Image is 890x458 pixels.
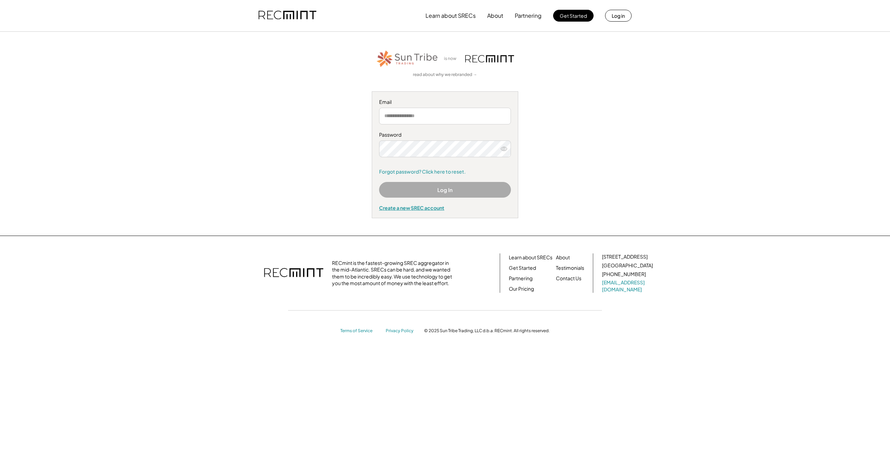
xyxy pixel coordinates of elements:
[379,168,511,175] a: Forgot password? Click here to reset.
[379,99,511,106] div: Email
[424,328,550,334] div: © 2025 Sun Tribe Trading, LLC d.b.a. RECmint. All rights reserved.
[602,253,648,260] div: [STREET_ADDRESS]
[332,260,456,287] div: RECmint is the fastest-growing SREC aggregator in the mid-Atlantic. SRECs can be hard, and we wan...
[602,271,646,278] div: [PHONE_NUMBER]
[602,262,653,269] div: [GEOGRAPHIC_DATA]
[509,265,536,272] a: Get Started
[264,261,323,285] img: recmint-logotype%403x.png
[556,275,581,282] a: Contact Us
[386,328,417,334] a: Privacy Policy
[556,254,570,261] a: About
[425,9,476,23] button: Learn about SRECs
[509,275,533,282] a: Partnering
[379,205,511,211] div: Create a new SREC account
[379,182,511,198] button: Log In
[515,9,542,23] button: Partnering
[602,279,654,293] a: [EMAIL_ADDRESS][DOMAIN_NAME]
[487,9,503,23] button: About
[413,72,477,78] a: read about why we rebranded →
[553,10,594,22] button: Get Started
[376,49,439,68] img: STT_Horizontal_Logo%2B-%2BColor.png
[379,131,511,138] div: Password
[605,10,632,22] button: Log in
[509,285,534,292] a: Our Pricing
[509,254,552,261] a: Learn about SRECs
[556,265,584,272] a: Testimonials
[340,328,379,334] a: Terms of Service
[442,56,462,62] div: is now
[465,55,514,62] img: recmint-logotype%403x.png
[258,4,316,28] img: recmint-logotype%403x.png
